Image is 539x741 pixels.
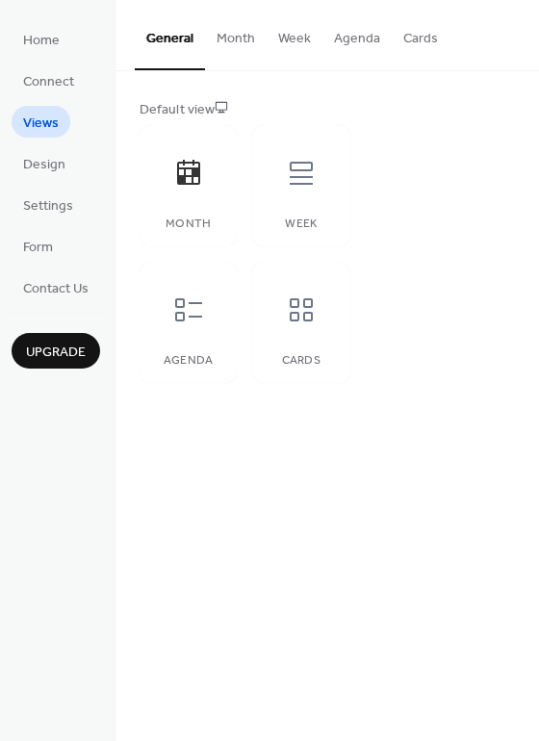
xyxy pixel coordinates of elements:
span: Form [23,238,53,258]
span: Design [23,155,65,175]
a: Settings [12,189,85,220]
a: Views [12,106,70,138]
span: Views [23,114,59,134]
span: Contact Us [23,279,89,299]
span: Home [23,31,60,51]
div: Agenda [159,354,218,368]
span: Upgrade [26,343,86,363]
a: Contact Us [12,271,100,303]
span: Settings [23,196,73,217]
div: Cards [271,354,330,368]
a: Home [12,23,71,55]
a: Connect [12,64,86,96]
div: Default view [140,100,511,120]
div: Week [271,217,330,231]
a: Form [12,230,64,262]
a: Design [12,147,77,179]
div: Month [159,217,218,231]
span: Connect [23,72,74,92]
button: Upgrade [12,333,100,369]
